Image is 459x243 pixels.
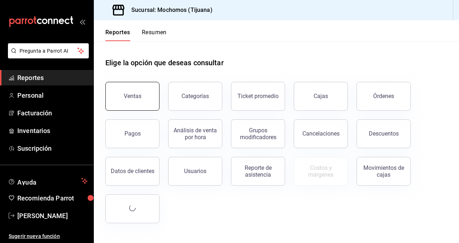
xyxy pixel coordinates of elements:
[9,233,88,240] span: Sugerir nueva función
[173,127,218,141] div: Análisis de venta por hora
[17,211,88,221] span: [PERSON_NAME]
[231,157,285,186] button: Reporte de asistencia
[168,157,222,186] button: Usuarios
[231,82,285,111] button: Ticket promedio
[5,52,89,60] a: Pregunta a Parrot AI
[126,6,213,14] h3: Sucursal: Mochomos (Tijuana)
[168,119,222,148] button: Análisis de venta por hora
[237,93,279,100] div: Ticket promedio
[124,130,141,137] div: Pagos
[105,157,159,186] button: Datos de clientes
[236,164,280,178] div: Reporte de asistencia
[357,157,411,186] button: Movimientos de cajas
[105,82,159,111] button: Ventas
[19,47,78,55] span: Pregunta a Parrot AI
[105,29,167,41] div: navigation tabs
[17,108,88,118] span: Facturación
[105,119,159,148] button: Pagos
[357,119,411,148] button: Descuentos
[298,164,343,178] div: Costos y márgenes
[79,19,85,25] button: open_drawer_menu
[182,93,209,100] div: Categorías
[17,126,88,136] span: Inventarios
[373,93,394,100] div: Órdenes
[142,29,167,41] button: Resumen
[361,164,406,178] div: Movimientos de cajas
[236,127,280,141] div: Grupos modificadores
[168,82,222,111] button: Categorías
[369,130,399,137] div: Descuentos
[357,82,411,111] button: Órdenes
[17,143,88,153] span: Suscripción
[17,177,78,185] span: Ayuda
[184,168,206,174] div: Usuarios
[124,93,141,100] div: Ventas
[8,43,89,58] button: Pregunta a Parrot AI
[314,93,328,100] div: Cajas
[17,90,88,100] span: Personal
[105,29,130,41] button: Reportes
[231,119,285,148] button: Grupos modificadores
[105,57,224,68] h1: Elige la opción que deseas consultar
[302,130,340,137] div: Cancelaciones
[17,193,88,203] span: Recomienda Parrot
[294,82,348,111] button: Cajas
[111,168,154,174] div: Datos de clientes
[294,157,348,186] button: Contrata inventarios para ver este reporte
[294,119,348,148] button: Cancelaciones
[17,73,88,83] span: Reportes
